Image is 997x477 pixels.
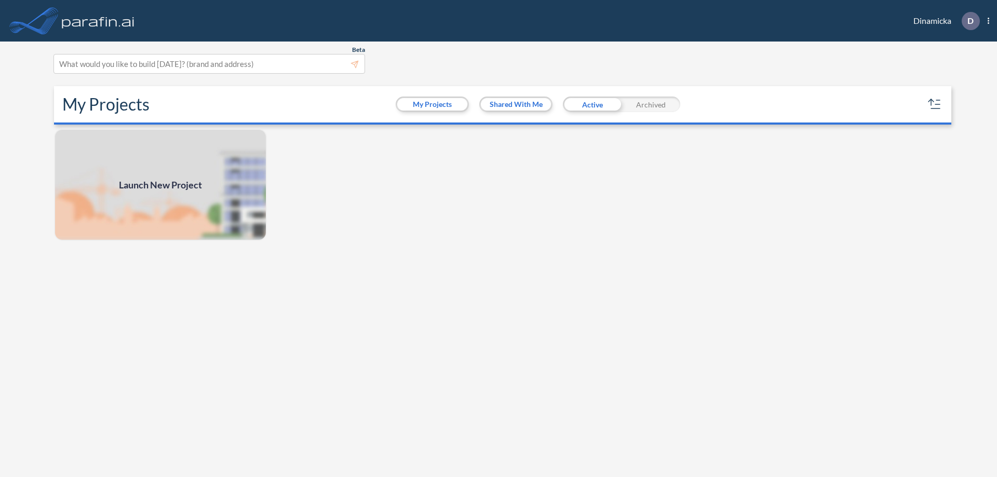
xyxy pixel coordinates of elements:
[54,129,267,241] img: add
[898,12,989,30] div: Dinamicka
[54,129,267,241] a: Launch New Project
[926,96,943,113] button: sort
[622,97,680,112] div: Archived
[481,98,551,111] button: Shared With Me
[397,98,467,111] button: My Projects
[352,46,365,54] span: Beta
[62,94,150,114] h2: My Projects
[563,97,622,112] div: Active
[119,178,202,192] span: Launch New Project
[967,16,974,25] p: D
[60,10,137,31] img: logo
